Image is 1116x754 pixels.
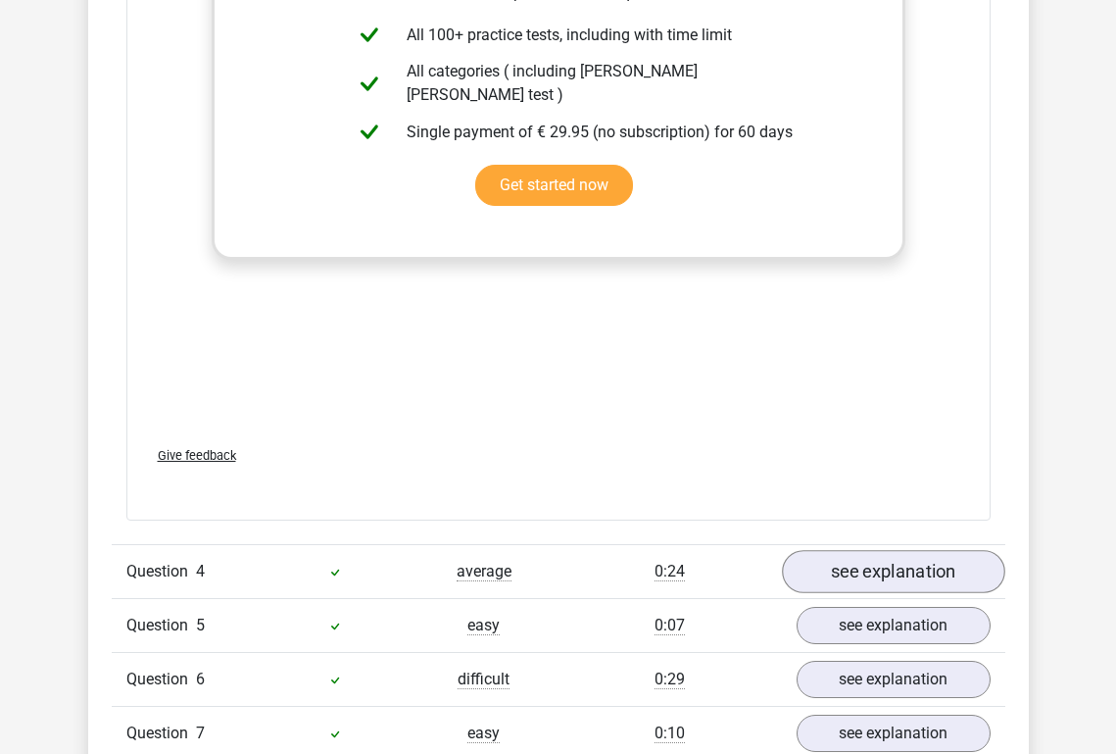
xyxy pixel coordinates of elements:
a: see explanation [797,607,991,644]
a: see explanation [782,551,1005,594]
span: 6 [196,670,205,688]
span: Give feedback [158,448,236,463]
span: easy [467,724,500,743]
span: 4 [196,562,205,580]
a: see explanation [797,715,991,752]
span: 0:29 [655,670,685,689]
span: 7 [196,724,205,742]
span: Question [126,614,196,637]
span: Question [126,668,196,691]
span: average [457,562,511,581]
span: easy [467,616,500,635]
span: difficult [458,670,509,689]
span: 0:24 [655,562,685,581]
span: Question [126,722,196,745]
span: 5 [196,616,205,634]
a: Get started now [475,165,633,206]
a: see explanation [797,661,991,698]
span: 0:07 [655,616,685,635]
span: Question [126,560,196,583]
span: 0:10 [655,724,685,743]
